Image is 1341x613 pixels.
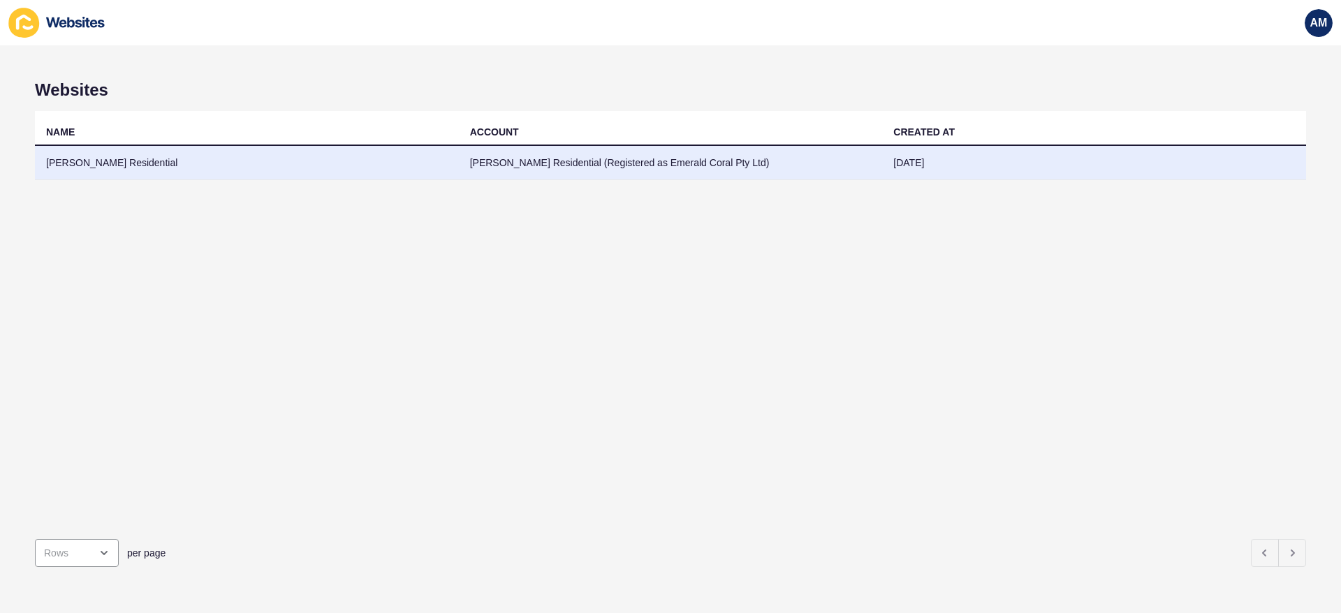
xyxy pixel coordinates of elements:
div: CREATED AT [893,125,955,139]
span: AM [1310,16,1328,30]
h1: Websites [35,80,1306,100]
td: [PERSON_NAME] Residential [35,146,459,180]
div: NAME [46,125,75,139]
span: per page [127,546,166,560]
td: [DATE] [882,146,1306,180]
div: ACCOUNT [470,125,519,139]
div: open menu [35,539,119,567]
td: [PERSON_NAME] Residential (Registered as Emerald Coral Pty Ltd) [459,146,883,180]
